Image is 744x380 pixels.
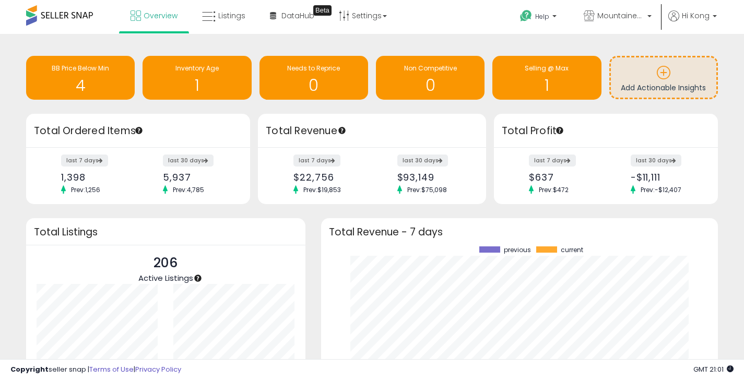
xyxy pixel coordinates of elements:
h3: Total Profit [502,124,710,138]
p: 206 [138,253,193,273]
span: Help [535,12,549,21]
div: $637 [529,172,598,183]
span: Add Actionable Insights [621,82,706,93]
span: Inventory Age [175,64,219,73]
label: last 7 days [61,155,108,167]
h3: Total Ordered Items [34,124,242,138]
div: seller snap | | [10,365,181,375]
h1: 1 [498,77,596,94]
div: 1,398 [61,172,130,183]
h3: Total Revenue - 7 days [329,228,710,236]
h1: 1 [148,77,246,94]
h1: 0 [381,77,479,94]
label: last 30 days [163,155,214,167]
span: 2025-10-6 21:01 GMT [693,364,734,374]
div: Tooltip anchor [313,5,332,16]
span: BB Price Below Min [52,64,109,73]
a: Hi Kong [668,10,717,34]
span: DataHub [281,10,314,21]
div: 5,937 [163,172,232,183]
span: Prev: -$12,407 [635,185,687,194]
strong: Copyright [10,364,49,374]
span: Prev: $75,098 [402,185,452,194]
span: Listings [218,10,245,21]
span: Prev: 4,785 [168,185,209,194]
span: current [561,246,583,254]
span: previous [504,246,531,254]
div: Tooltip anchor [555,126,564,135]
h3: Total Listings [34,228,298,236]
span: Non Competitive [404,64,457,73]
a: Inventory Age 1 [143,56,251,100]
label: last 7 days [529,155,576,167]
a: Non Competitive 0 [376,56,485,100]
div: -$11,111 [631,172,700,183]
div: Tooltip anchor [134,126,144,135]
span: Hi Kong [682,10,710,21]
span: Prev: 1,256 [66,185,105,194]
a: Help [512,2,567,34]
h3: Total Revenue [266,124,478,138]
span: Active Listings [138,272,193,283]
span: Needs to Reprice [287,64,340,73]
span: Prev: $19,853 [298,185,346,194]
a: Privacy Policy [135,364,181,374]
a: Selling @ Max 1 [492,56,601,100]
i: Get Help [519,9,533,22]
span: Overview [144,10,178,21]
div: $22,756 [293,172,364,183]
a: Add Actionable Insights [611,57,716,98]
label: last 30 days [397,155,448,167]
h1: 4 [31,77,129,94]
span: MountaineerBrand [597,10,644,21]
div: $93,149 [397,172,468,183]
label: last 7 days [293,155,340,167]
div: Tooltip anchor [337,126,347,135]
span: Prev: $472 [534,185,574,194]
div: Tooltip anchor [193,274,203,283]
a: Terms of Use [89,364,134,374]
h1: 0 [265,77,363,94]
a: BB Price Below Min 4 [26,56,135,100]
a: Needs to Reprice 0 [259,56,368,100]
label: last 30 days [631,155,681,167]
span: Selling @ Max [525,64,569,73]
